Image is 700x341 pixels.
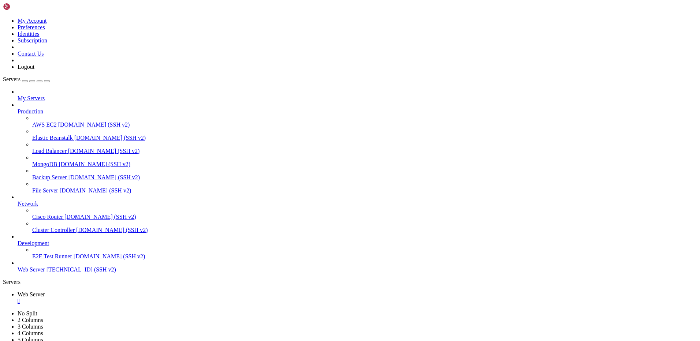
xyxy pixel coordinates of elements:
[32,154,697,168] li: MongoDB [DOMAIN_NAME] (SSH v2)
[18,291,697,304] a: Web Server
[18,330,43,336] a: 4 Columns
[18,108,697,115] a: Production
[76,227,148,233] span: [DOMAIN_NAME] (SSH v2)
[32,227,697,233] a: Cluster Controller [DOMAIN_NAME] (SSH v2)
[32,161,57,167] span: MongoDB
[32,253,697,260] a: E2E Test Runner [DOMAIN_NAME] (SSH v2)
[74,135,146,141] span: [DOMAIN_NAME] (SSH v2)
[18,24,45,30] a: Preferences
[18,50,44,57] a: Contact Us
[18,233,697,260] li: Development
[32,187,697,194] a: File Server [DOMAIN_NAME] (SSH v2)
[32,121,697,128] a: AWS EC2 [DOMAIN_NAME] (SSH v2)
[32,168,697,181] li: Backup Server [DOMAIN_NAME] (SSH v2)
[32,148,697,154] a: Load Balancer [DOMAIN_NAME] (SSH v2)
[68,174,140,180] span: [DOMAIN_NAME] (SSH v2)
[18,64,34,70] a: Logout
[32,174,697,181] a: Backup Server [DOMAIN_NAME] (SSH v2)
[32,214,63,220] span: Cisco Router
[3,76,50,82] a: Servers
[18,323,43,330] a: 3 Columns
[18,201,697,207] a: Network
[32,161,697,168] a: MongoDB [DOMAIN_NAME] (SSH v2)
[3,76,21,82] span: Servers
[18,266,45,273] span: Web Server
[32,187,58,194] span: File Server
[32,135,73,141] span: Elastic Beanstalk
[18,266,697,273] a: Web Server [TECHNICAL_ID] (SSH v2)
[18,298,697,304] a: 
[18,37,47,44] a: Subscription
[18,89,697,102] li: My Servers
[32,141,697,154] li: Load Balancer [DOMAIN_NAME] (SSH v2)
[32,135,697,141] a: Elastic Beanstalk [DOMAIN_NAME] (SSH v2)
[18,194,697,233] li: Network
[32,181,697,194] li: File Server [DOMAIN_NAME] (SSH v2)
[58,121,130,128] span: [DOMAIN_NAME] (SSH v2)
[32,253,72,259] span: E2E Test Runner
[3,279,697,285] div: Servers
[18,201,38,207] span: Network
[18,310,37,316] a: No Split
[18,18,47,24] a: My Account
[18,240,49,246] span: Development
[32,121,57,128] span: AWS EC2
[18,240,697,247] a: Development
[18,260,697,273] li: Web Server [TECHNICAL_ID] (SSH v2)
[32,115,697,128] li: AWS EC2 [DOMAIN_NAME] (SSH v2)
[3,3,45,10] img: Shellngn
[32,214,697,220] a: Cisco Router [DOMAIN_NAME] (SSH v2)
[18,317,43,323] a: 2 Columns
[46,266,116,273] span: [TECHNICAL_ID] (SSH v2)
[18,102,697,194] li: Production
[32,247,697,260] li: E2E Test Runner [DOMAIN_NAME] (SSH v2)
[18,291,45,297] span: Web Server
[18,95,697,102] a: My Servers
[64,214,136,220] span: [DOMAIN_NAME] (SSH v2)
[68,148,140,154] span: [DOMAIN_NAME] (SSH v2)
[32,128,697,141] li: Elastic Beanstalk [DOMAIN_NAME] (SSH v2)
[32,220,697,233] li: Cluster Controller [DOMAIN_NAME] (SSH v2)
[18,95,45,101] span: My Servers
[59,161,130,167] span: [DOMAIN_NAME] (SSH v2)
[18,108,43,115] span: Production
[18,31,40,37] a: Identities
[32,227,75,233] span: Cluster Controller
[32,148,67,154] span: Load Balancer
[32,174,67,180] span: Backup Server
[60,187,131,194] span: [DOMAIN_NAME] (SSH v2)
[74,253,145,259] span: [DOMAIN_NAME] (SSH v2)
[32,207,697,220] li: Cisco Router [DOMAIN_NAME] (SSH v2)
